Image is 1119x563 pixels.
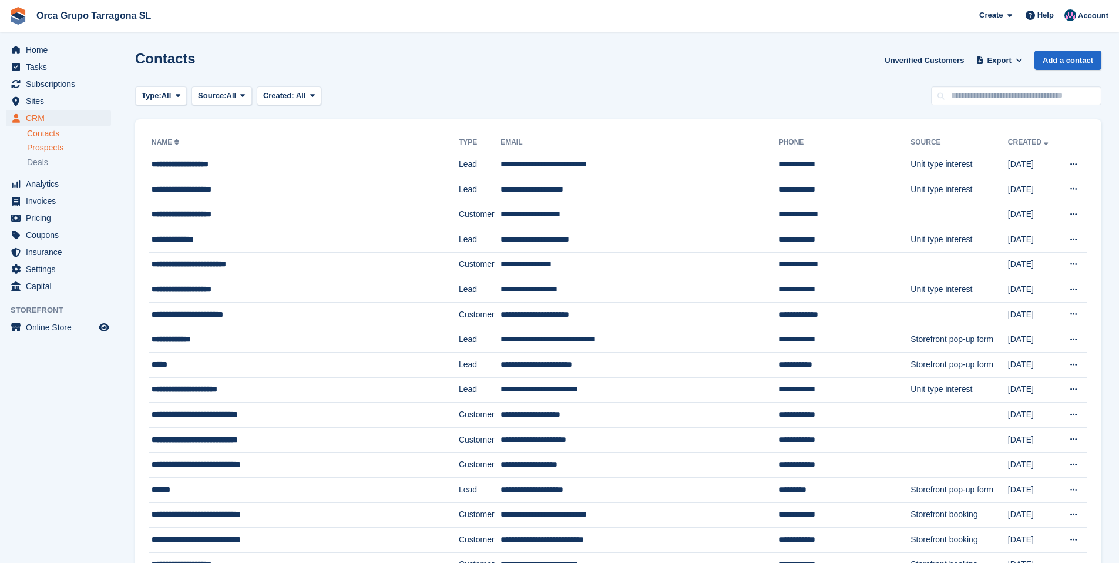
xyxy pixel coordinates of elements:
span: Coupons [26,227,96,243]
span: Account [1078,10,1108,22]
td: [DATE] [1008,502,1058,528]
td: [DATE] [1008,252,1058,277]
a: menu [6,93,111,109]
td: Customer [459,403,500,428]
button: Export [973,51,1025,70]
span: Type: [142,90,162,102]
a: Add a contact [1034,51,1101,70]
td: [DATE] [1008,528,1058,553]
td: Lead [459,177,500,202]
span: Help [1037,9,1054,21]
a: menu [6,176,111,192]
a: menu [6,319,111,336]
td: [DATE] [1008,177,1058,202]
a: Name [152,138,182,146]
td: [DATE] [1008,202,1058,227]
td: Lead [459,352,500,377]
td: Lead [459,377,500,403]
td: Storefront booking [910,502,1008,528]
a: Prospects [27,142,111,154]
td: Customer [459,453,500,478]
th: Type [459,133,500,152]
td: [DATE] [1008,477,1058,502]
button: Source: All [191,86,252,106]
span: Source: [198,90,226,102]
td: Unit type interest [910,227,1008,252]
td: [DATE] [1008,277,1058,303]
a: menu [6,193,111,209]
span: All [162,90,172,102]
td: Unit type interest [910,377,1008,403]
td: Unit type interest [910,177,1008,202]
span: All [227,90,237,102]
a: menu [6,110,111,126]
span: Created: [263,91,294,100]
td: Lead [459,227,500,252]
td: Customer [459,528,500,553]
td: Unit type interest [910,152,1008,177]
td: Lead [459,152,500,177]
td: Lead [459,277,500,303]
h1: Contacts [135,51,196,66]
td: Storefront booking [910,528,1008,553]
a: menu [6,210,111,226]
td: Storefront pop-up form [910,352,1008,377]
td: [DATE] [1008,302,1058,327]
span: Invoices [26,193,96,209]
span: Prospects [27,142,63,153]
td: [DATE] [1008,403,1058,428]
th: Source [910,133,1008,152]
span: All [296,91,306,100]
span: Analytics [26,176,96,192]
th: Phone [779,133,911,152]
td: [DATE] [1008,152,1058,177]
td: Customer [459,252,500,277]
td: [DATE] [1008,327,1058,353]
a: menu [6,261,111,277]
td: Lead [459,477,500,502]
td: Customer [459,302,500,327]
td: Customer [459,502,500,528]
span: Online Store [26,319,96,336]
span: Tasks [26,59,96,75]
span: CRM [26,110,96,126]
td: Customer [459,202,500,227]
span: Storefront [11,304,117,316]
button: Type: All [135,86,187,106]
a: menu [6,42,111,58]
span: Settings [26,261,96,277]
span: Create [979,9,1003,21]
a: menu [6,278,111,294]
button: Created: All [257,86,321,106]
td: Customer [459,427,500,453]
td: [DATE] [1008,453,1058,478]
a: Created [1008,138,1051,146]
a: menu [6,59,111,75]
td: Unit type interest [910,277,1008,303]
a: Unverified Customers [880,51,969,70]
span: Subscriptions [26,76,96,92]
a: menu [6,76,111,92]
span: Deals [27,157,48,168]
span: Home [26,42,96,58]
a: menu [6,227,111,243]
td: Storefront pop-up form [910,327,1008,353]
img: stora-icon-8386f47178a22dfd0bd8f6a31ec36ba5ce8667c1dd55bd0f319d3a0aa187defe.svg [9,7,27,25]
a: Contacts [27,128,111,139]
td: [DATE] [1008,427,1058,453]
span: Pricing [26,210,96,226]
td: [DATE] [1008,352,1058,377]
span: Capital [26,278,96,294]
a: Preview store [97,320,111,334]
span: Sites [26,93,96,109]
td: Lead [459,327,500,353]
td: Storefront pop-up form [910,477,1008,502]
span: Insurance [26,244,96,260]
th: Email [500,133,778,152]
span: Export [987,55,1012,66]
a: menu [6,244,111,260]
a: Deals [27,156,111,169]
td: [DATE] [1008,227,1058,252]
img: ADMIN MANAGMENT [1064,9,1076,21]
td: [DATE] [1008,377,1058,403]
